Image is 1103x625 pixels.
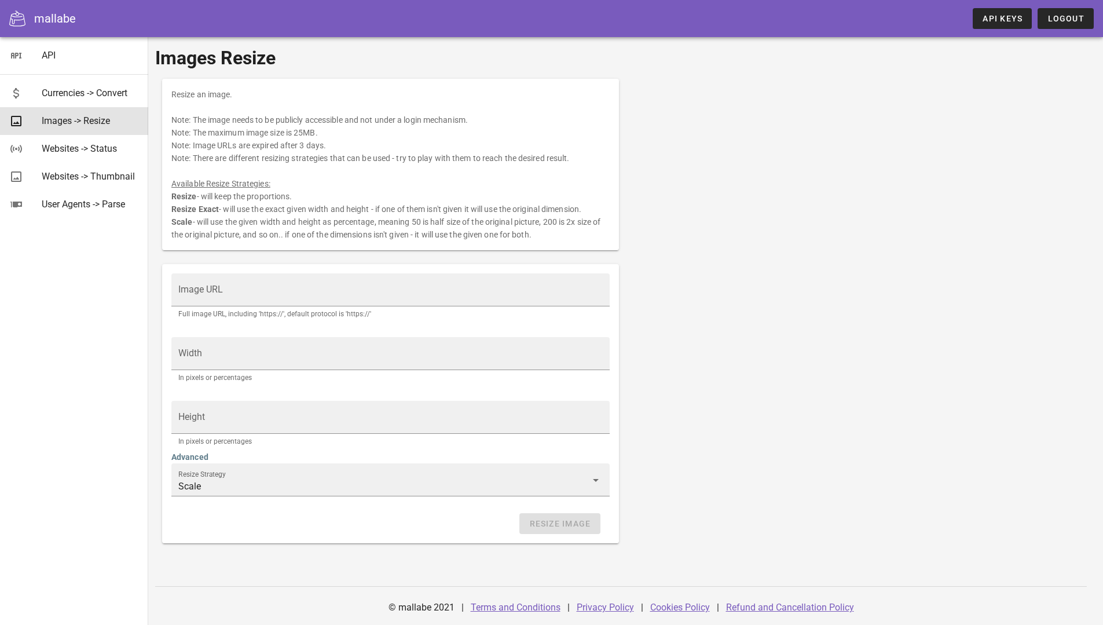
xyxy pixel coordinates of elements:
div: Images -> Resize [42,115,139,126]
button: Logout [1038,8,1094,29]
b: Resize Exact [171,204,219,214]
div: | [717,594,719,622]
span: API Keys [982,14,1023,23]
a: Privacy Policy [577,602,634,613]
span: Logout [1047,14,1084,23]
div: In pixels or percentages [178,438,603,445]
label: Resize Strategy [178,470,226,479]
div: Full image URL, including 'https://', default protocol is 'https://' [178,310,603,317]
a: Cookies Policy [650,602,710,613]
div: © mallabe 2021 [382,594,461,622]
a: Refund and Cancellation Policy [726,602,854,613]
b: Resize [171,192,197,201]
div: | [461,594,464,622]
div: | [641,594,643,622]
div: API [42,50,139,61]
a: Terms and Conditions [471,602,560,613]
h4: Advanced [171,451,610,463]
div: In pixels or percentages [178,374,603,381]
div: | [567,594,570,622]
div: Websites -> Status [42,143,139,154]
div: Currencies -> Convert [42,87,139,98]
b: Scale [171,217,193,226]
div: Websites -> Thumbnail [42,171,139,182]
div: User Agents -> Parse [42,199,139,210]
h1: Images Resize [155,44,1096,72]
u: Available Resize Strategies: [171,179,270,188]
div: mallabe [34,10,76,27]
a: API Keys [973,8,1032,29]
div: Resize an image. Note: The image needs to be publicly accessible and not under a login mechanism.... [162,79,619,250]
